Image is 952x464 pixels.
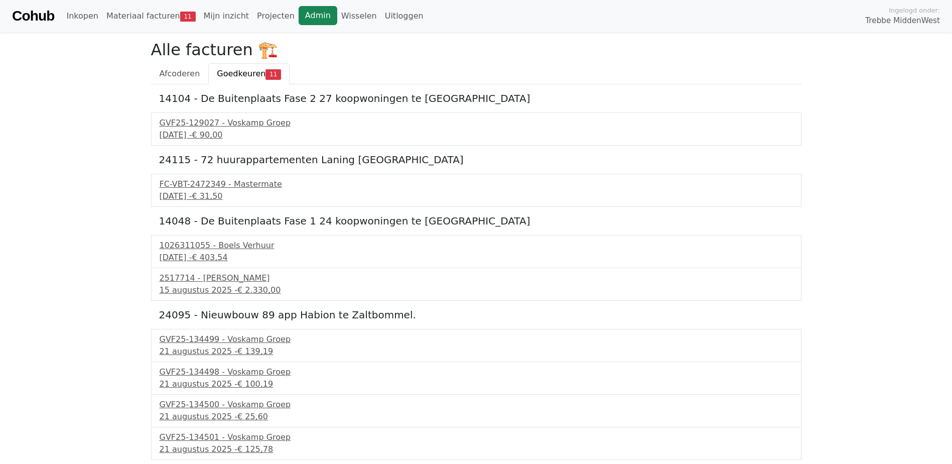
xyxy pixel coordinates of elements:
div: 2517714 - [PERSON_NAME] [160,272,793,284]
span: € 139,19 [237,346,273,356]
a: Projecten [253,6,299,26]
div: [DATE] - [160,129,793,141]
a: GVF25-134498 - Voskamp Groep21 augustus 2025 -€ 100,19 [160,366,793,390]
span: € 403,54 [192,253,227,262]
h5: 14104 - De Buitenplaats Fase 2 27 koopwoningen te [GEOGRAPHIC_DATA] [159,92,793,104]
a: Afcoderen [151,63,209,84]
a: Inkopen [62,6,102,26]
div: [DATE] - [160,252,793,264]
a: Wisselen [337,6,381,26]
h5: 24095 - Nieuwbouw 89 app Habion te Zaltbommel. [159,309,793,321]
a: Cohub [12,4,54,28]
a: GVF25-129027 - Voskamp Groep[DATE] -€ 90,00 [160,117,793,141]
a: GVF25-134499 - Voskamp Groep21 augustus 2025 -€ 139,19 [160,333,793,358]
h2: Alle facturen 🏗️ [151,40,801,59]
span: € 25,60 [237,412,268,421]
a: FC-VBT-2472349 - Mastermate[DATE] -€ 31,50 [160,178,793,202]
span: € 90,00 [192,130,222,140]
a: Mijn inzicht [200,6,253,26]
div: FC-VBT-2472349 - Mastermate [160,178,793,190]
div: 21 augustus 2025 - [160,443,793,455]
div: 15 augustus 2025 - [160,284,793,296]
div: 21 augustus 2025 - [160,345,793,358]
a: Goedkeuren11 [208,63,290,84]
a: Uitloggen [381,6,428,26]
a: GVF25-134500 - Voskamp Groep21 augustus 2025 -€ 25,60 [160,399,793,423]
span: € 125,78 [237,444,273,454]
a: Materiaal facturen11 [102,6,200,26]
span: € 31,50 [192,191,222,201]
div: GVF25-134498 - Voskamp Groep [160,366,793,378]
div: GVF25-134499 - Voskamp Groep [160,333,793,345]
span: € 100,19 [237,379,273,389]
h5: 14048 - De Buitenplaats Fase 1 24 koopwoningen te [GEOGRAPHIC_DATA] [159,215,793,227]
span: Afcoderen [160,69,200,78]
div: 21 augustus 2025 - [160,411,793,423]
div: GVF25-134500 - Voskamp Groep [160,399,793,411]
span: 11 [265,69,281,79]
a: 2517714 - [PERSON_NAME]15 augustus 2025 -€ 2.330,00 [160,272,793,296]
span: Ingelogd onder: [889,6,940,15]
a: GVF25-134501 - Voskamp Groep21 augustus 2025 -€ 125,78 [160,431,793,455]
span: Trebbe MiddenWest [865,15,940,27]
div: GVF25-129027 - Voskamp Groep [160,117,793,129]
span: € 2.330,00 [237,285,281,295]
h5: 24115 - 72 huurappartementen Laning [GEOGRAPHIC_DATA] [159,154,793,166]
div: 21 augustus 2025 - [160,378,793,390]
div: [DATE] - [160,190,793,202]
div: GVF25-134501 - Voskamp Groep [160,431,793,443]
span: Goedkeuren [217,69,265,78]
a: 1026311055 - Boels Verhuur[DATE] -€ 403,54 [160,240,793,264]
div: 1026311055 - Boels Verhuur [160,240,793,252]
span: 11 [180,12,196,22]
a: Admin [299,6,337,25]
